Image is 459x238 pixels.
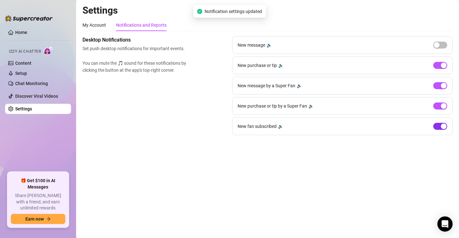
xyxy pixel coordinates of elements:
div: 🔉 [297,82,302,89]
span: New purchase or tip by a Super Fan [238,102,307,109]
h2: Settings [82,4,453,17]
div: Open Intercom Messenger [437,216,453,232]
span: Izzy AI Chatter [9,49,41,55]
div: My Account [82,22,106,29]
span: New message [238,42,265,49]
div: Notifications and Reports [116,22,167,29]
span: check-circle [197,9,202,14]
div: 🔉 [278,62,284,69]
a: Home [15,30,27,35]
span: Earn now [25,216,44,221]
span: You can mute the 🎵 sound for these notifications by clicking the button at the app's top-right co... [82,60,189,74]
span: Set push desktop notifications for important events. [82,45,189,52]
button: Earn nowarrow-right [11,214,65,224]
span: 🎁 Get $100 in AI Messages [11,178,65,190]
span: New purchase or tip [238,62,277,69]
a: Settings [15,106,32,111]
img: logo-BBDzfeDw.svg [5,15,53,22]
img: AI Chatter [43,46,53,55]
span: Notification settings updated [205,8,262,15]
span: Share [PERSON_NAME] with a friend, and earn unlimited rewards [11,193,65,211]
div: 🔉 [266,42,272,49]
div: 🔉 [308,102,314,109]
span: arrow-right [46,217,51,221]
span: Desktop Notifications [82,36,189,44]
a: Content [15,61,31,66]
span: New fan subscribed [238,123,277,130]
div: 🔉 [278,123,283,130]
span: New message by a Super Fan [238,82,295,89]
a: Chat Monitoring [15,81,48,86]
a: Setup [15,71,27,76]
a: Discover Viral Videos [15,94,58,99]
